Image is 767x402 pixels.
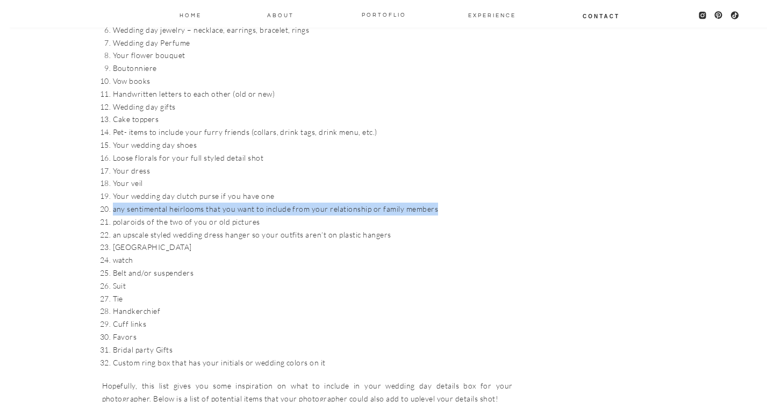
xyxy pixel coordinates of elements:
li: any sentimental heirlooms that you want to include from your relationship or family members [113,203,513,216]
li: Boutonniere [113,62,513,75]
li: Handkerchief [113,305,513,318]
li: Favors [113,331,513,343]
li: Loose florals for your full styled detail shot [113,152,513,164]
li: Your flower bouquet [113,49,513,62]
li: Your dress [113,164,513,177]
li: Suit [113,279,513,292]
li: Custom ring box that has your initials or wedding colors on it [113,356,513,369]
li: Pet- items to include your furry friends (collars, drink tags, drink menu, etc.) [113,126,513,139]
li: Handwritten letters to each other (old or new) [113,88,513,101]
li: Your veil [113,177,513,190]
li: Bridal party Gifts [113,343,513,356]
li: Cuff links [113,318,513,331]
li: Belt and/or suspenders [113,267,513,279]
li: polaroids of the two of you or old pictures [113,216,513,228]
li: Your wedding day clutch purse if you have one [113,190,513,203]
li: Your wedding day shoes [113,139,513,152]
li: an upscale styled wedding dress hanger so your outfits aren’t on plastic hangers [113,228,513,241]
a: Home [179,10,203,19]
a: PORTOFLIO [357,10,411,18]
li: Cake toppers [113,113,513,126]
li: Wedding day Perfume [113,37,513,49]
a: Contact [582,11,621,20]
li: Wedding day jewelry – necklace, earrings, bracelet, rings [113,24,513,37]
a: EXPERIENCE [468,10,507,19]
li: watch [113,254,513,267]
a: About [267,10,295,19]
li: [GEOGRAPHIC_DATA] [113,241,513,254]
li: Tie [113,292,513,305]
li: Vow books [113,75,513,88]
li: Wedding day gifts [113,101,513,113]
